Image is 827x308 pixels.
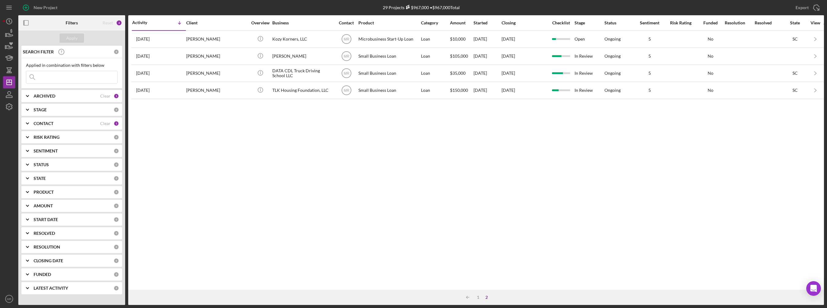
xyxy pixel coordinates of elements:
div: 5 [634,54,665,59]
div: Ongoing [604,71,621,76]
div: Funded [697,20,724,25]
b: SENTIMENT [34,149,58,153]
text: MR [343,54,349,59]
div: Risk Rating [666,20,696,25]
b: LATEST ACTIVITY [34,286,68,291]
button: MR [3,293,15,305]
div: Microbusiness Start-Up Loan [358,31,419,47]
div: 0 [114,258,119,263]
div: 5 [634,71,665,76]
div: No [697,37,724,41]
div: [PERSON_NAME] [186,82,247,98]
div: View [808,20,823,25]
div: Started [473,20,501,25]
div: Sentiment [634,20,665,25]
span: $150,000 [450,88,468,93]
div: Business [272,20,333,25]
b: RESOLVED [34,231,55,236]
div: SC [783,71,807,76]
text: MR [343,71,349,76]
b: START DATE [34,217,58,222]
div: No [697,54,724,59]
div: [DATE] [473,82,501,98]
button: New Project [18,2,63,14]
div: Clear [100,94,111,98]
b: SEARCH FILTER [23,49,54,54]
div: No [697,88,724,93]
time: [DATE] [502,88,515,93]
div: Stage [575,20,604,25]
div: [PERSON_NAME] [272,48,333,64]
b: CLOSING DATE [34,258,63,263]
span: $35,000 [450,70,466,76]
div: Loan [421,82,449,98]
div: 0 [114,134,119,140]
div: 2 [116,20,122,26]
div: SC [783,88,807,93]
div: New Project [34,2,57,14]
div: Loan [421,31,449,47]
div: Ongoing [604,54,621,59]
time: [DATE] [502,53,515,59]
div: Overview [249,20,272,25]
div: 0 [114,244,119,250]
text: MR [7,297,12,301]
div: Amount [450,20,473,25]
div: No [697,71,724,76]
b: ARCHIVED [34,94,55,98]
div: 0 [114,272,119,277]
time: 2025-06-25 15:54 [136,71,150,76]
div: Activity [132,20,159,25]
time: 2025-07-14 17:13 [136,37,150,41]
div: 1 [474,295,482,300]
div: [PERSON_NAME] [186,48,247,64]
span: $10,000 [450,36,466,41]
div: Product [358,20,419,25]
div: [DATE] [473,65,501,81]
b: CONTACT [34,121,53,126]
b: RESOLUTION [34,245,60,249]
div: Status [604,20,634,25]
text: MR [343,88,349,93]
text: MR [343,37,349,41]
div: 1 [114,93,119,99]
div: Ongoing [604,88,621,93]
div: SC [783,37,807,41]
div: Client [186,20,247,25]
div: Ongoing [604,37,621,41]
b: PRODUCT [34,190,54,195]
div: Open Intercom Messenger [806,281,821,296]
div: State [783,20,807,25]
div: Loan [421,48,449,64]
b: STAGE [34,107,47,112]
b: RISK RATING [34,135,60,140]
div: DATA CDL Truck Driving School LLC [272,65,333,81]
div: Export [796,2,809,14]
div: 5 [634,37,665,41]
div: In Review [575,65,604,81]
b: Filters [66,20,78,25]
time: 2025-05-06 16:32 [136,88,150,93]
b: STATUS [34,162,49,167]
div: Loan [421,65,449,81]
div: Small Business Loan [358,48,419,64]
div: In Review [575,48,604,64]
div: Closing [502,20,547,25]
button: Export [789,2,824,14]
div: [DATE] [473,31,501,47]
div: 5 [634,88,665,93]
div: 0 [114,231,119,236]
div: [PERSON_NAME] [186,65,247,81]
div: Reset [103,20,113,25]
div: Contact [335,20,358,25]
div: Small Business Loan [358,65,419,81]
div: 1 [114,121,119,126]
time: [DATE] [502,36,515,41]
div: 0 [114,217,119,222]
div: Small Business Loan [358,82,419,98]
div: 2 [482,295,491,300]
span: $105,000 [450,53,468,59]
time: [DATE] [502,70,515,76]
div: TLK Housing Foundation, LLC [272,82,333,98]
div: 0 [114,162,119,167]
